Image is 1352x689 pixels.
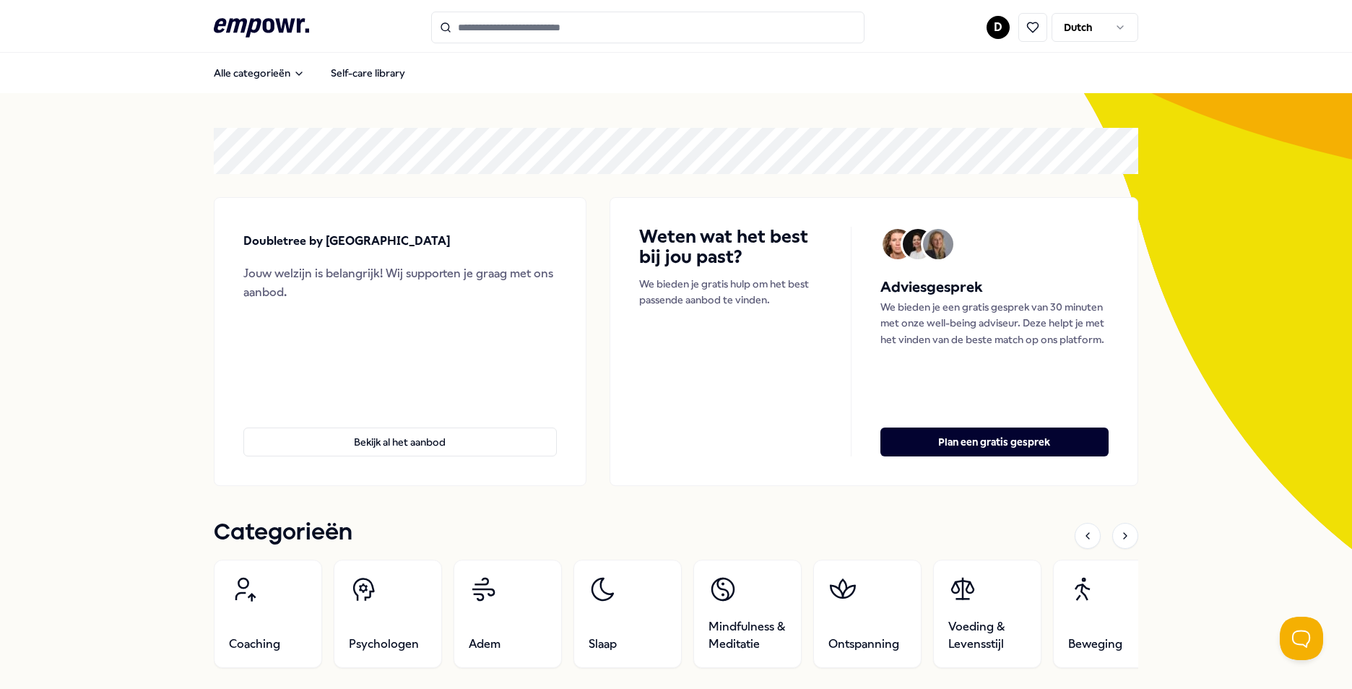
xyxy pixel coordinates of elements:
h1: Categorieën [214,515,352,551]
span: Slaap [589,636,617,653]
span: Coaching [229,636,280,653]
h4: Weten wat het best bij jou past? [639,227,822,267]
span: Voeding & Levensstijl [948,618,1026,653]
button: Alle categorieën [202,58,316,87]
nav: Main [202,58,417,87]
a: Bekijk al het aanbod [243,404,557,456]
span: Ontspanning [828,636,899,653]
a: Beweging [1053,560,1161,668]
a: Adem [454,560,562,668]
a: Self-care library [319,58,417,87]
span: Mindfulness & Meditatie [708,618,786,653]
button: Bekijk al het aanbod [243,428,557,456]
button: Plan een gratis gesprek [880,428,1109,456]
div: Jouw welzijn is belangrijk! Wij supporten je graag met ons aanbod. [243,264,557,301]
button: D [987,16,1010,39]
input: Search for products, categories or subcategories [431,12,864,43]
span: Adem [469,636,500,653]
a: Psychologen [334,560,442,668]
a: Voeding & Levensstijl [933,560,1041,668]
p: Doubletree by [GEOGRAPHIC_DATA] [243,232,451,251]
a: Coaching [214,560,322,668]
img: Avatar [923,229,953,259]
a: Mindfulness & Meditatie [693,560,802,668]
iframe: Help Scout Beacon - Open [1280,617,1323,660]
img: Avatar [903,229,933,259]
h5: Adviesgesprek [880,276,1109,299]
span: Beweging [1068,636,1122,653]
p: We bieden je gratis hulp om het best passende aanbod te vinden. [639,276,822,308]
a: Ontspanning [813,560,922,668]
img: Avatar [883,229,913,259]
p: We bieden je een gratis gesprek van 30 minuten met onze well-being adviseur. Deze helpt je met he... [880,299,1109,347]
a: Slaap [573,560,682,668]
span: Psychologen [349,636,419,653]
